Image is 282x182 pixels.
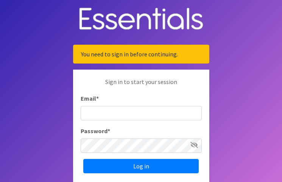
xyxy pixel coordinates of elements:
abbr: required [96,95,99,102]
p: Sign in to start your session [81,77,202,94]
abbr: required [108,127,110,135]
label: Email [81,94,99,103]
input: Log in [83,159,199,173]
label: Password [81,126,110,135]
div: You need to sign in before continuing. [73,45,209,64]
